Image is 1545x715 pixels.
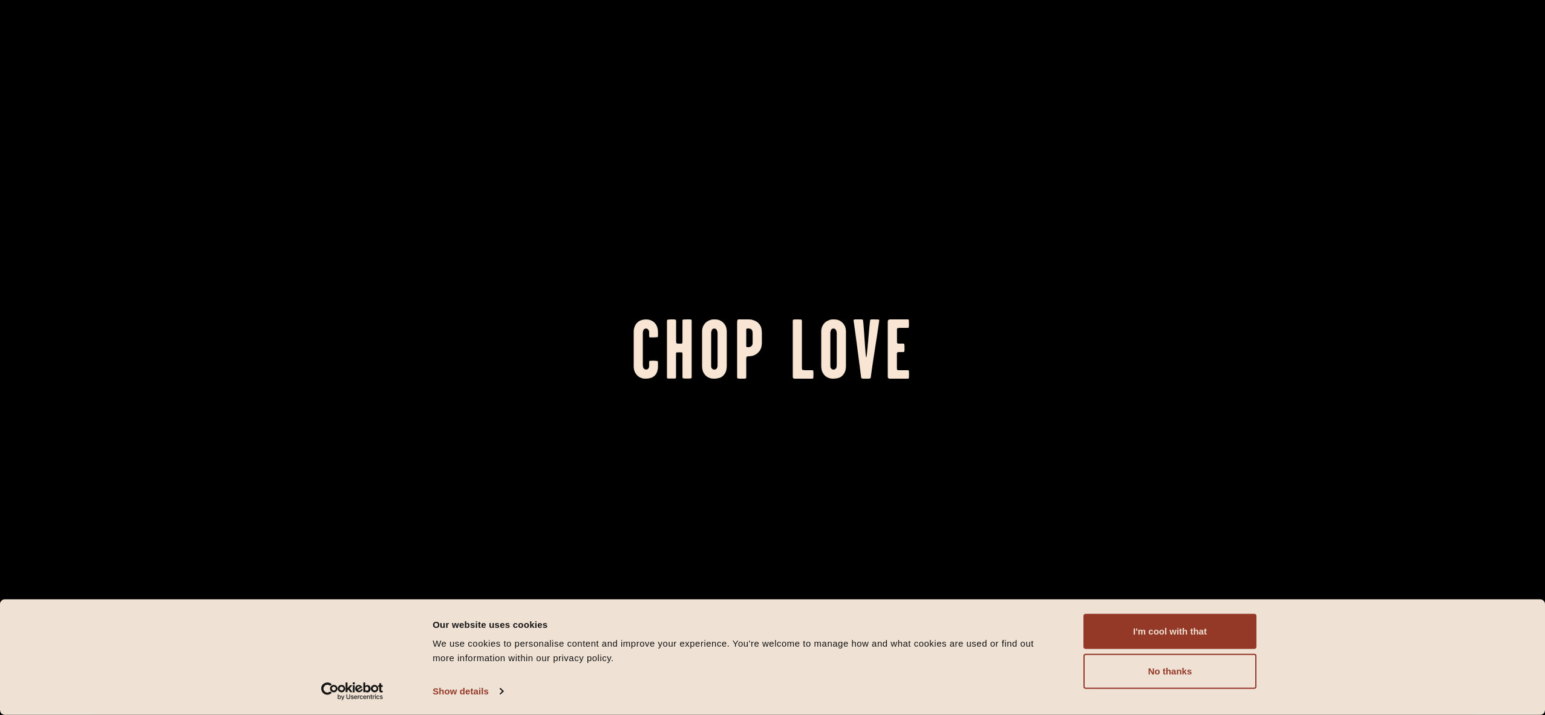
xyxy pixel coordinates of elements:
[433,617,1056,632] div: Our website uses cookies
[433,636,1056,665] div: We use cookies to personalise content and improve your experience. You're welcome to manage how a...
[1083,654,1256,689] button: No thanks
[1083,614,1256,649] button: I'm cool with that
[433,682,503,700] a: Show details
[299,682,405,700] a: Usercentrics Cookiebot - opens in a new window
